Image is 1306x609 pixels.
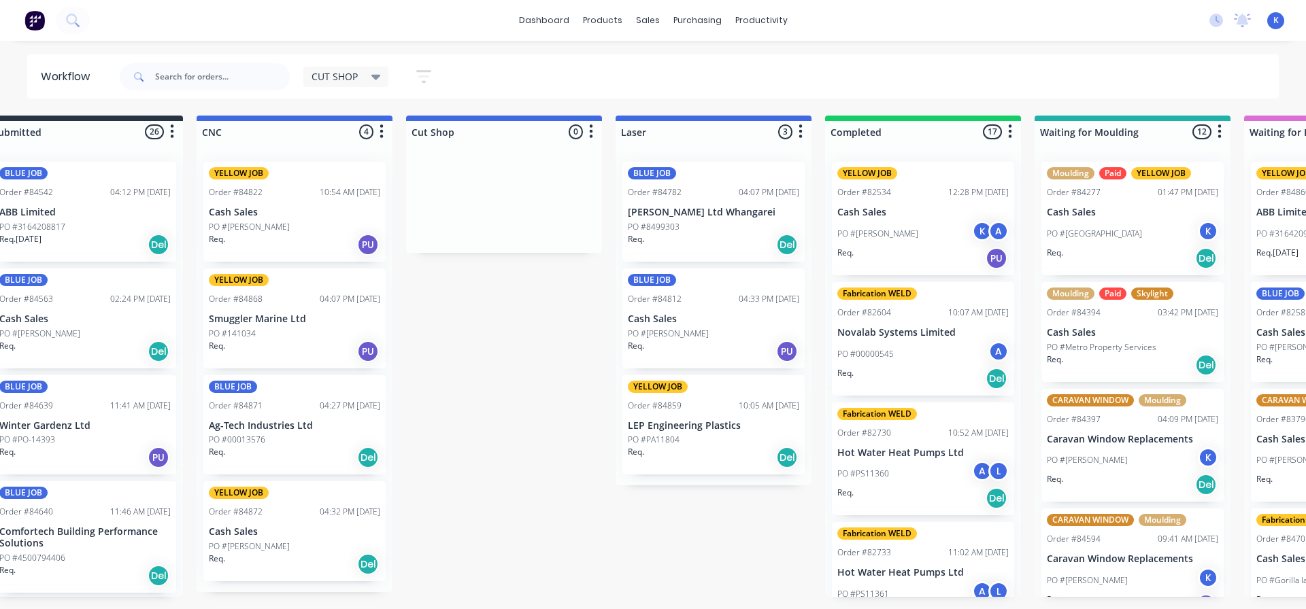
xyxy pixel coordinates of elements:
[1041,389,1224,502] div: CARAVAN WINDOWMouldingOrder #8439704:09 PM [DATE]Caravan Window ReplacementsPO #[PERSON_NAME]KReq...
[1047,341,1156,353] p: PO #Metro Property Services
[209,434,265,446] p: PO #00013576
[1047,593,1063,606] p: Req.
[1158,413,1218,425] div: 04:09 PM [DATE]
[948,307,1009,319] div: 10:07 AM [DATE]
[357,553,379,575] div: Del
[357,341,379,362] div: PU
[209,381,257,393] div: BLUE JOB
[1256,353,1273,366] p: Req.
[209,167,269,179] div: YELLOW JOB
[1047,514,1134,526] div: CARAVAN WINDOW
[209,400,263,412] div: Order #84871
[110,186,171,198] div: 04:12 PM [DATE]
[155,63,290,90] input: Search for orders...
[837,468,889,480] p: PO #PS11360
[837,367,854,379] p: Req.
[41,69,97,85] div: Workflow
[776,341,798,362] div: PU
[209,487,269,499] div: YELLOW JOB
[209,207,380,218] p: Cash Sales
[209,221,290,233] p: PO #[PERSON_NAME]
[628,381,688,393] div: YELLOW JOB
[988,221,1009,241] div: A
[1273,14,1279,27] span: K
[1099,288,1126,300] div: Paid
[209,553,225,565] p: Req.
[628,328,709,340] p: PO #[PERSON_NAME]
[628,293,682,305] div: Order #84812
[512,10,576,31] a: dashboard
[1139,514,1186,526] div: Moulding
[986,368,1007,389] div: Del
[628,274,676,286] div: BLUE JOB
[622,162,805,262] div: BLUE JOBOrder #8478204:07 PM [DATE][PERSON_NAME] Ltd WhangareiPO #8499303Req.Del
[209,313,380,325] p: Smuggler Marine Ltd
[832,402,1014,516] div: Fabrication WELDOrder #8273010:52 AM [DATE]Hot Water Heat Pumps LtdPO #PS11360ALReq.Del
[1198,447,1218,468] div: K
[628,207,799,218] p: [PERSON_NAME] Ltd Whangarei
[1041,162,1224,275] div: MouldingPaidYELLOW JOBOrder #8427701:47 PM [DATE]Cash SalesPO #[GEOGRAPHIC_DATA]KReq.Del
[148,447,169,468] div: PU
[1047,394,1134,406] div: CARAVAN WINDOW
[1047,454,1128,466] p: PO #[PERSON_NAME]
[209,540,290,553] p: PO #[PERSON_NAME]
[203,268,386,368] div: YELLOW JOBOrder #8486804:07 PM [DATE]Smuggler Marine LtdPO #141034Req.PU
[667,10,729,31] div: purchasing
[837,567,1009,578] p: Hot Water Heat Pumps Ltd
[357,234,379,256] div: PU
[209,233,225,245] p: Req.
[1047,247,1063,259] p: Req.
[832,162,1014,275] div: YELLOW JOBOrder #8253412:28 PM [DATE]Cash SalesPO #[PERSON_NAME]KAReq.PU
[320,400,380,412] div: 04:27 PM [DATE]
[110,506,171,518] div: 11:46 AM [DATE]
[948,427,1009,439] div: 10:52 AM [DATE]
[776,447,798,468] div: Del
[320,293,380,305] div: 04:07 PM [DATE]
[837,327,1009,338] p: Novalab Systems Limited
[628,233,644,245] p: Req.
[1047,207,1218,218] p: Cash Sales
[948,186,1009,198] div: 12:28 PM [DATE]
[320,186,380,198] div: 10:54 AM [DATE]
[1047,288,1094,300] div: Moulding
[837,588,889,600] p: PO #PS11361
[1158,533,1218,545] div: 09:41 AM [DATE]
[986,247,1007,269] div: PU
[1131,288,1173,300] div: Skylight
[622,268,805,368] div: BLUE JOBOrder #8481204:33 PM [DATE]Cash SalesPO #[PERSON_NAME]Req.PU
[622,375,805,475] div: YELLOW JOBOrder #8485910:05 AM [DATE]LEP Engineering PlasticsPO #PA11804Req.Del
[1158,307,1218,319] div: 03:42 PM [DATE]
[1256,473,1273,485] p: Req.
[148,341,169,362] div: Del
[1195,247,1217,269] div: Del
[837,228,918,240] p: PO #[PERSON_NAME]
[832,282,1014,396] div: Fabrication WELDOrder #8260410:07 AM [DATE]Novalab Systems LimitedPO #00000545AReq.Del
[739,400,799,412] div: 10:05 AM [DATE]
[1195,474,1217,495] div: Del
[628,186,682,198] div: Order #84782
[1047,307,1101,319] div: Order #84394
[1158,186,1218,198] div: 01:47 PM [DATE]
[1047,434,1218,445] p: Caravan Window Replacements
[1047,533,1101,545] div: Order #84594
[628,221,680,233] p: PO #8499303
[972,461,992,481] div: A
[24,10,45,31] img: Factory
[837,487,854,499] p: Req.
[209,274,269,286] div: YELLOW JOB
[320,506,380,518] div: 04:32 PM [DATE]
[837,408,917,420] div: Fabrication WELD
[629,10,667,31] div: sales
[1099,167,1126,179] div: Paid
[628,400,682,412] div: Order #84859
[203,162,386,262] div: YELLOW JOBOrder #8482210:54 AM [DATE]Cash SalesPO #[PERSON_NAME]Req.PU
[209,446,225,458] p: Req.
[1047,353,1063,366] p: Req.
[628,446,644,458] p: Req.
[739,293,799,305] div: 04:33 PM [DATE]
[312,69,358,84] span: CUT SHOP
[110,400,171,412] div: 11:41 AM [DATE]
[1195,354,1217,376] div: Del
[148,234,169,256] div: Del
[1047,327,1218,338] p: Cash Sales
